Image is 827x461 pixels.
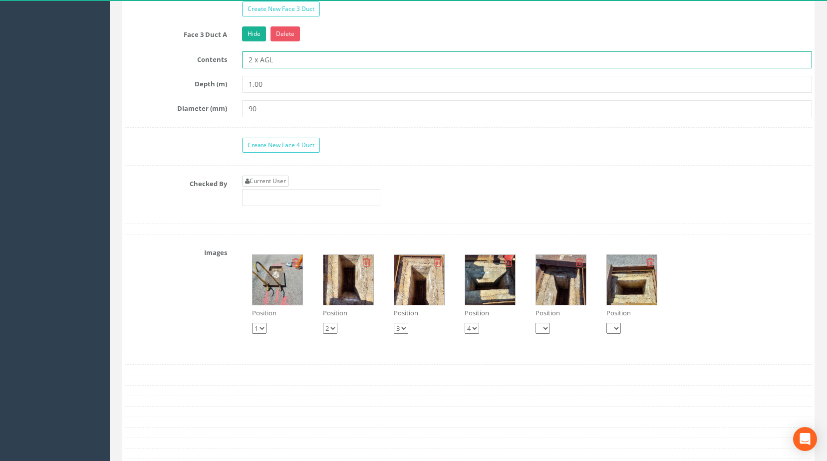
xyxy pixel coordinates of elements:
p: Position [606,308,657,318]
p: Position [536,308,586,318]
p: Position [394,308,445,318]
label: Images [117,244,235,257]
p: Position [465,308,516,318]
p: Position [323,308,374,318]
p: Position [252,308,303,318]
label: Contents [117,51,235,64]
a: Delete [271,26,300,41]
a: Hide [242,26,266,41]
label: Depth (m) [117,76,235,89]
img: 4bd4a108-3b21-c300-44db-1488ab45551f_8b854890-ddd1-e0df-484d-6499a978446e_thumb.jpg [253,255,302,305]
img: 4bd4a108-3b21-c300-44db-1488ab45551f_ef91e9e4-6060-3fa8-d222-d62aa376fa0f_thumb.jpg [465,255,515,305]
img: 4bd4a108-3b21-c300-44db-1488ab45551f_8bb6adda-f719-7b94-b72e-5c4e71bece10_thumb.jpg [323,255,373,305]
label: Checked By [117,176,235,189]
img: 4bd4a108-3b21-c300-44db-1488ab45551f_d1588ccc-f592-5cb1-bba0-1a3d9c581c22_thumb.jpg [536,255,586,305]
a: Current User [242,176,289,187]
div: Open Intercom Messenger [793,427,817,451]
a: Create New Face 3 Duct [242,1,320,16]
img: 4bd4a108-3b21-c300-44db-1488ab45551f_39904684-613e-1740-6845-d4d16e0af436_thumb.jpg [394,255,444,305]
label: Face 3 Duct A [117,26,235,39]
img: 4bd4a108-3b21-c300-44db-1488ab45551f_ac718a46-9881-6a1f-9999-e36b44c9005e_thumb.jpg [607,255,657,305]
a: Create New Face 4 Duct [242,138,320,153]
label: Diameter (mm) [117,100,235,113]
